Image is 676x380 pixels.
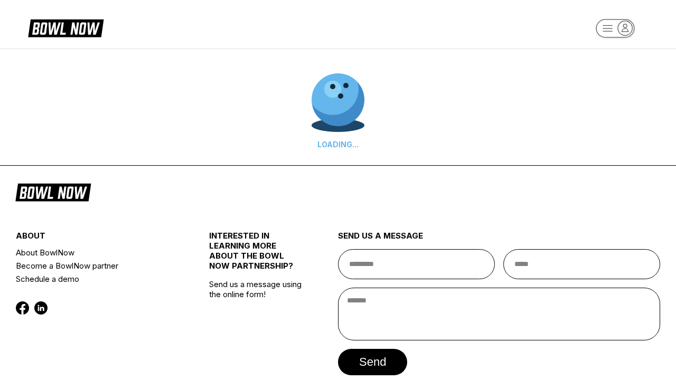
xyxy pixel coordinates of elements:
[209,231,306,279] div: INTERESTED IN LEARNING MORE ABOUT THE BOWL NOW PARTNERSHIP?
[16,259,177,272] a: Become a BowlNow partner
[338,349,407,375] button: send
[16,246,177,259] a: About BowlNow
[16,272,177,286] a: Schedule a demo
[312,140,364,149] div: LOADING...
[338,231,660,249] div: send us a message
[16,231,177,246] div: about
